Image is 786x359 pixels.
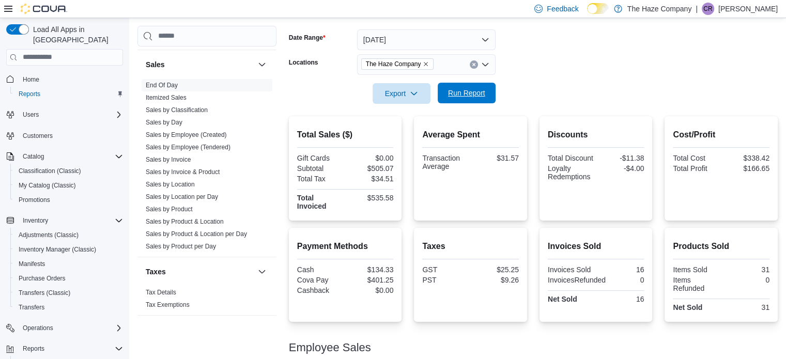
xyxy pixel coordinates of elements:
[19,245,96,254] span: Inventory Manager (Classic)
[289,58,318,67] label: Locations
[610,276,644,284] div: 0
[673,266,719,274] div: Items Sold
[448,88,485,98] span: Run Report
[19,322,123,334] span: Operations
[146,168,220,176] span: Sales by Invoice & Product
[548,129,644,141] h2: Discounts
[422,276,468,284] div: PST
[718,3,778,15] p: [PERSON_NAME]
[146,193,218,200] a: Sales by Location per Day
[366,59,421,69] span: The Haze Company
[19,73,43,86] a: Home
[14,165,123,177] span: Classification (Classic)
[357,29,496,50] button: [DATE]
[673,154,719,162] div: Total Cost
[146,301,190,308] a: Tax Exemptions
[673,303,702,311] strong: Net Sold
[146,143,230,151] span: Sales by Employee (Tendered)
[14,243,123,256] span: Inventory Manager (Classic)
[19,108,123,121] span: Users
[146,144,230,151] a: Sales by Employee (Tendered)
[19,130,57,142] a: Customers
[14,272,123,285] span: Purchase Orders
[146,156,191,163] a: Sales by Invoice
[14,179,123,192] span: My Catalog (Classic)
[146,288,176,296] span: Tax Details
[673,240,769,253] h2: Products Sold
[547,4,578,14] span: Feedback
[146,59,254,70] button: Sales
[297,276,343,284] div: Cova Pay
[146,93,187,102] span: Itemized Sales
[146,230,247,238] span: Sales by Product & Location per Day
[19,260,45,268] span: Manifests
[146,267,254,277] button: Taxes
[2,213,127,228] button: Inventory
[10,193,127,207] button: Promotions
[10,271,127,286] button: Purchase Orders
[23,324,53,332] span: Operations
[19,342,123,355] span: Reports
[297,175,343,183] div: Total Tax
[146,217,224,226] span: Sales by Product & Location
[19,150,123,163] span: Catalog
[423,61,429,67] button: Remove The Haze Company from selection in this group
[347,194,393,202] div: $535.58
[702,3,714,15] div: Cindy Russell
[146,206,193,213] a: Sales by Product
[289,341,371,354] h3: Employee Sales
[10,242,127,257] button: Inventory Manager (Classic)
[146,119,182,126] a: Sales by Day
[19,108,43,121] button: Users
[10,286,127,300] button: Transfers (Classic)
[146,180,195,189] span: Sales by Location
[379,83,424,104] span: Export
[19,342,49,355] button: Reports
[146,205,193,213] span: Sales by Product
[548,295,577,303] strong: Net Sold
[29,24,123,45] span: Load All Apps in [GEOGRAPHIC_DATA]
[23,132,53,140] span: Customers
[14,229,83,241] a: Adjustments (Classic)
[598,154,644,162] div: -$11.38
[23,152,44,161] span: Catalog
[19,303,44,311] span: Transfers
[673,129,769,141] h2: Cost/Profit
[19,322,57,334] button: Operations
[470,60,478,69] button: Clear input
[548,240,644,253] h2: Invoices Sold
[347,276,393,284] div: $401.25
[256,58,268,71] button: Sales
[10,87,127,101] button: Reports
[14,287,123,299] span: Transfers (Classic)
[19,231,79,239] span: Adjustments (Classic)
[23,111,39,119] span: Users
[14,194,54,206] a: Promotions
[297,164,343,173] div: Subtotal
[347,154,393,162] div: $0.00
[297,194,327,210] strong: Total Invoiced
[723,154,769,162] div: $338.42
[14,272,70,285] a: Purchase Orders
[19,289,70,297] span: Transfers (Classic)
[19,150,48,163] button: Catalog
[10,178,127,193] button: My Catalog (Classic)
[14,258,49,270] a: Manifests
[19,181,76,190] span: My Catalog (Classic)
[146,181,195,188] a: Sales by Location
[146,242,216,251] span: Sales by Product per Day
[146,168,220,176] a: Sales by Invoice & Product
[347,266,393,274] div: $134.33
[19,129,123,142] span: Customers
[289,34,326,42] label: Date Range
[14,229,123,241] span: Adjustments (Classic)
[481,60,489,69] button: Open list of options
[297,286,343,294] div: Cashback
[2,107,127,122] button: Users
[548,164,594,181] div: Loyalty Redemptions
[673,164,719,173] div: Total Profit
[473,154,519,162] div: $31.57
[14,88,44,100] a: Reports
